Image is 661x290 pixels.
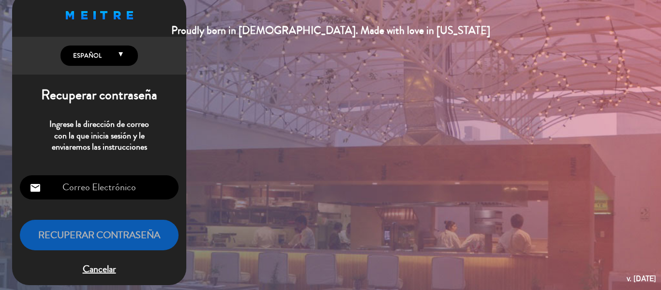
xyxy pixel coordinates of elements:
div: v. [DATE] [627,272,656,285]
img: MEITRE [66,11,133,19]
button: Recuperar contraseña [20,220,179,250]
span: Cancelar [20,261,179,277]
h1: Recuperar contraseña [12,87,186,104]
p: Ingrese la dirección de correo con la que inicia sesión y le enviaremos las instrucciones [20,119,179,153]
i: email [30,182,41,194]
span: Español [71,51,102,61]
input: Correo Electrónico [20,175,179,200]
